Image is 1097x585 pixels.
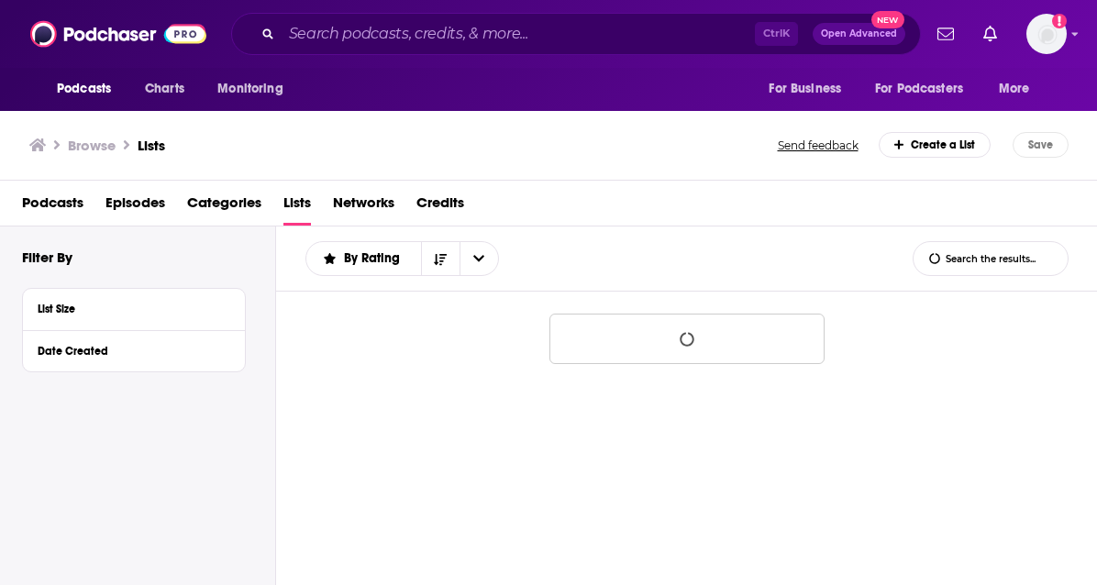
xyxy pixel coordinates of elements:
[133,72,195,106] a: Charts
[1013,132,1069,158] button: Save
[756,72,864,106] button: open menu
[879,132,992,158] div: Create a List
[105,188,165,226] a: Episodes
[305,241,499,276] h2: Choose List sort
[821,29,897,39] span: Open Advanced
[205,72,306,106] button: open menu
[863,72,990,106] button: open menu
[1052,14,1067,28] svg: Add a profile image
[187,188,261,226] a: Categories
[57,76,111,102] span: Podcasts
[30,17,206,51] img: Podchaser - Follow, Share and Rate Podcasts
[1026,14,1067,54] span: Logged in as maryalyson
[813,23,905,45] button: Open AdvancedNew
[38,338,230,361] button: Date Created
[769,76,841,102] span: For Business
[549,314,825,364] button: Loading
[976,18,1004,50] a: Show notifications dropdown
[38,345,218,358] div: Date Created
[38,296,230,319] button: List Size
[333,188,394,226] a: Networks
[875,76,963,102] span: For Podcasters
[421,242,460,275] button: Sort Direction
[22,248,72,266] h2: Filter By
[772,138,864,153] button: Send feedback
[306,252,421,265] button: open menu
[930,18,961,50] a: Show notifications dropdown
[1026,14,1067,54] button: Show profile menu
[283,188,311,226] a: Lists
[344,252,406,265] span: By Rating
[22,188,83,226] a: Podcasts
[68,137,116,154] h3: Browse
[999,76,1030,102] span: More
[1026,14,1067,54] img: User Profile
[282,19,755,49] input: Search podcasts, credits, & more...
[231,13,921,55] div: Search podcasts, credits, & more...
[416,188,464,226] a: Credits
[138,137,165,154] a: Lists
[38,303,218,315] div: List Size
[871,11,904,28] span: New
[217,76,283,102] span: Monitoring
[44,72,135,106] button: open menu
[986,72,1053,106] button: open menu
[460,242,498,275] button: open menu
[145,76,184,102] span: Charts
[755,22,798,46] span: Ctrl K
